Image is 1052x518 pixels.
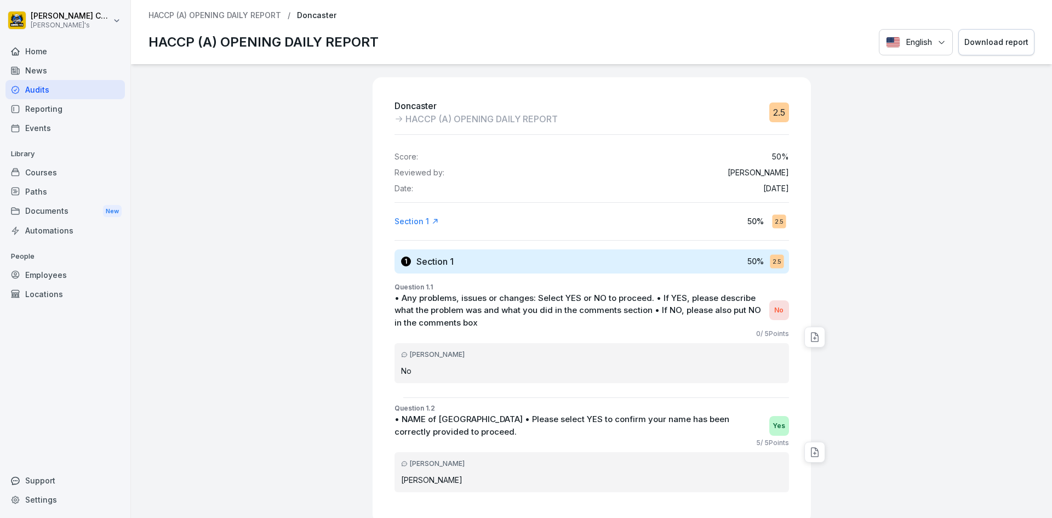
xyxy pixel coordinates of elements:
[763,184,789,193] p: [DATE]
[395,282,789,292] p: Question 1.1
[5,61,125,80] a: News
[5,265,125,284] a: Employees
[5,99,125,118] a: Reporting
[747,255,764,267] p: 50 %
[395,99,558,112] p: Doncaster
[772,214,786,228] div: 2.5
[395,184,413,193] p: Date:
[5,42,125,61] a: Home
[5,471,125,490] div: Support
[747,215,764,227] p: 50 %
[769,103,789,122] div: 2.5
[728,168,789,178] p: [PERSON_NAME]
[31,12,111,21] p: [PERSON_NAME] Calladine
[769,300,789,320] div: No
[31,21,111,29] p: [PERSON_NAME]'s
[756,438,789,448] p: 5 / 5 Points
[5,201,125,221] div: Documents
[401,365,782,377] p: No
[148,32,379,52] p: HACCP (A) OPENING DAILY REPORT
[964,36,1028,48] div: Download report
[5,145,125,163] p: Library
[395,403,789,413] p: Question 1.2
[886,37,900,48] img: English
[5,182,125,201] a: Paths
[769,416,789,436] div: Yes
[395,168,444,178] p: Reviewed by:
[772,152,789,162] p: 50 %
[395,292,764,329] p: • Any problems, issues or changes: Select YES or NO to proceed. • If YES, please describe what th...
[5,284,125,304] a: Locations
[5,80,125,99] a: Audits
[395,216,439,227] a: Section 1
[401,459,782,469] div: [PERSON_NAME]
[5,248,125,265] p: People
[401,257,411,266] div: 1
[148,11,281,20] a: HACCP (A) OPENING DAILY REPORT
[416,255,454,267] h3: Section 1
[405,112,558,126] p: HACCP (A) OPENING DAILY REPORT
[401,350,782,360] div: [PERSON_NAME]
[5,163,125,182] a: Courses
[906,36,932,49] p: English
[103,205,122,218] div: New
[5,221,125,240] a: Automations
[297,11,336,20] p: Doncaster
[5,201,125,221] a: DocumentsNew
[401,474,782,486] p: [PERSON_NAME]
[395,413,764,438] p: • NAME of [GEOGRAPHIC_DATA] • Please select YES to confirm your name has been correctly provided ...
[879,29,953,56] button: Language
[756,329,789,339] p: 0 / 5 Points
[5,118,125,138] a: Events
[770,254,784,268] div: 2.5
[5,490,125,509] a: Settings
[288,11,290,20] p: /
[395,152,418,162] p: Score:
[958,29,1034,56] button: Download report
